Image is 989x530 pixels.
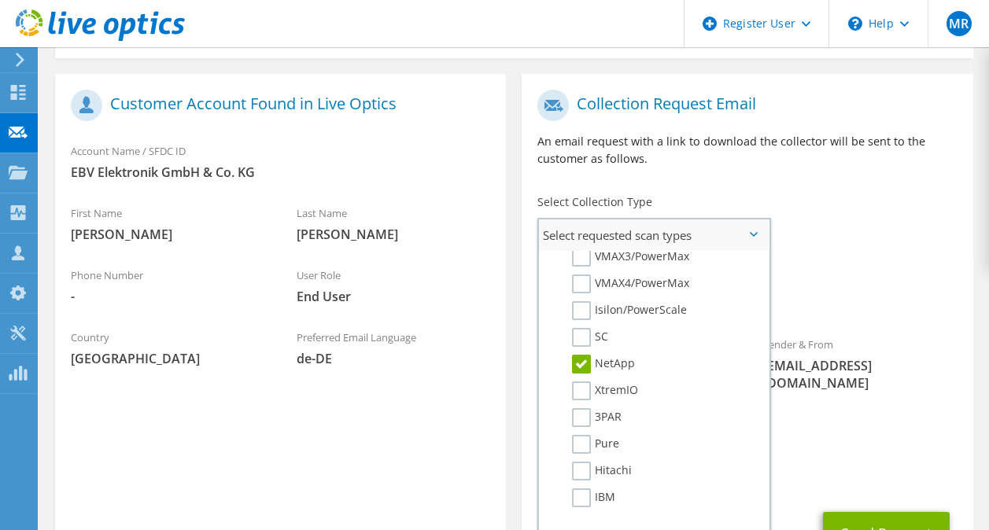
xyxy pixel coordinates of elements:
p: An email request with a link to download the collector will be sent to the customer as follows. [537,133,957,167]
label: Isilon/PowerScale [572,301,687,320]
label: XtremIO [572,381,638,400]
label: SC [572,328,608,347]
div: Requested Collections [522,257,972,320]
h1: Customer Account Found in Live Optics [71,90,482,121]
span: [PERSON_NAME] [71,226,265,243]
label: IBM [572,488,615,507]
span: [GEOGRAPHIC_DATA] [71,350,265,367]
span: de-DE [297,350,491,367]
span: EBV Elektronik GmbH & Co. KG [71,164,490,181]
div: To [522,328,747,434]
span: [PERSON_NAME] [297,226,491,243]
label: VMAX4/PowerMax [572,274,689,293]
span: - [71,288,265,305]
div: Preferred Email Language [281,321,507,375]
label: 3PAR [572,408,622,427]
span: Select requested scan types [539,219,769,251]
div: First Name [55,197,281,251]
label: Pure [572,435,619,454]
label: Select Collection Type [537,194,652,210]
div: User Role [281,259,507,313]
span: End User [297,288,491,305]
label: NetApp [572,355,635,374]
div: Phone Number [55,259,281,313]
label: VMAX3/PowerMax [572,248,689,267]
div: Sender & From [747,328,973,399]
span: [EMAIL_ADDRESS][DOMAIN_NAME] [763,357,958,392]
h1: Collection Request Email [537,90,949,121]
span: MR [947,11,972,36]
div: Account Name / SFDC ID [55,134,506,189]
div: CC & Reply To [522,442,972,496]
svg: \n [848,17,862,31]
div: Last Name [281,197,507,251]
div: Country [55,321,281,375]
label: Hitachi [572,462,632,480]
